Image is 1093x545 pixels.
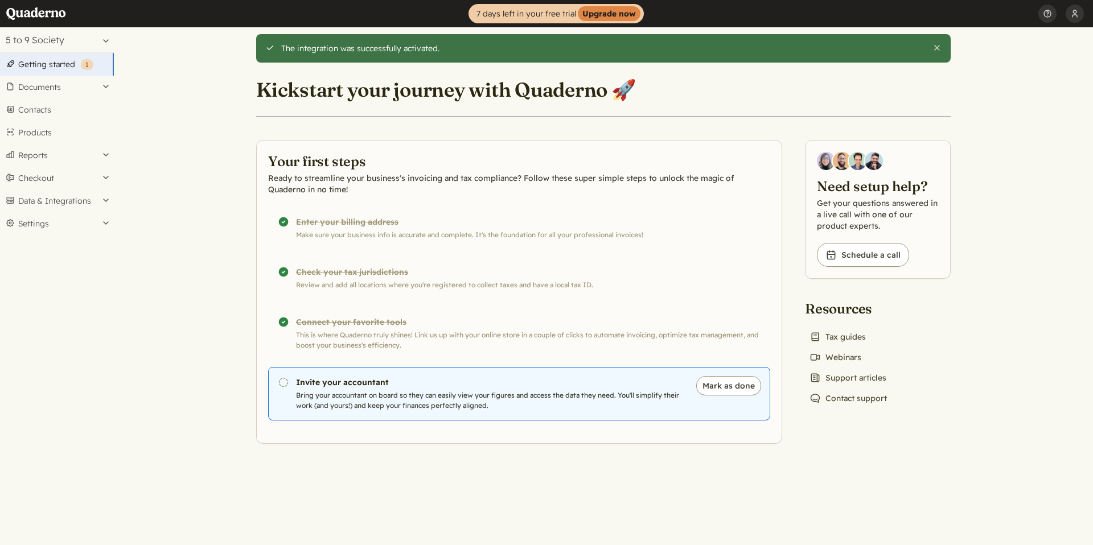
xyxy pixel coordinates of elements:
p: Ready to streamline your business's invoicing and tax compliance? Follow these super simple steps... [268,172,770,195]
p: Get your questions answered in a live call with one of our product experts. [817,197,939,232]
h2: Resources [805,299,891,317]
a: Schedule a call [817,243,909,267]
img: Jairo Fumero, Account Executive at Quaderno [833,152,851,170]
a: Support articles [805,370,891,386]
span: 1 [85,60,89,69]
button: Close this alert [932,43,942,52]
img: Javier Rubio, DevRel at Quaderno [865,152,883,170]
img: Ivo Oltmans, Business Developer at Quaderno [849,152,867,170]
a: Contact support [805,390,891,406]
h3: Invite your accountant [296,377,684,388]
button: Mark as done [696,376,761,395]
strong: Upgrade now [578,6,640,21]
p: Bring your accountant on board so they can easily view your figures and access the data they need... [296,390,684,411]
h1: Kickstart your journey with Quaderno 🚀 [256,77,636,102]
div: The integration was successfully activated. [281,43,924,53]
a: Webinars [805,349,866,365]
a: Invite your accountant Bring your accountant on board so they can easily view your figures and ac... [268,367,770,420]
h2: Need setup help? [817,177,939,195]
img: Diana Carrasco, Account Executive at Quaderno [817,152,835,170]
h2: Your first steps [268,152,770,170]
a: Tax guides [805,329,870,345]
a: 7 days left in your free trialUpgrade now [469,4,644,23]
